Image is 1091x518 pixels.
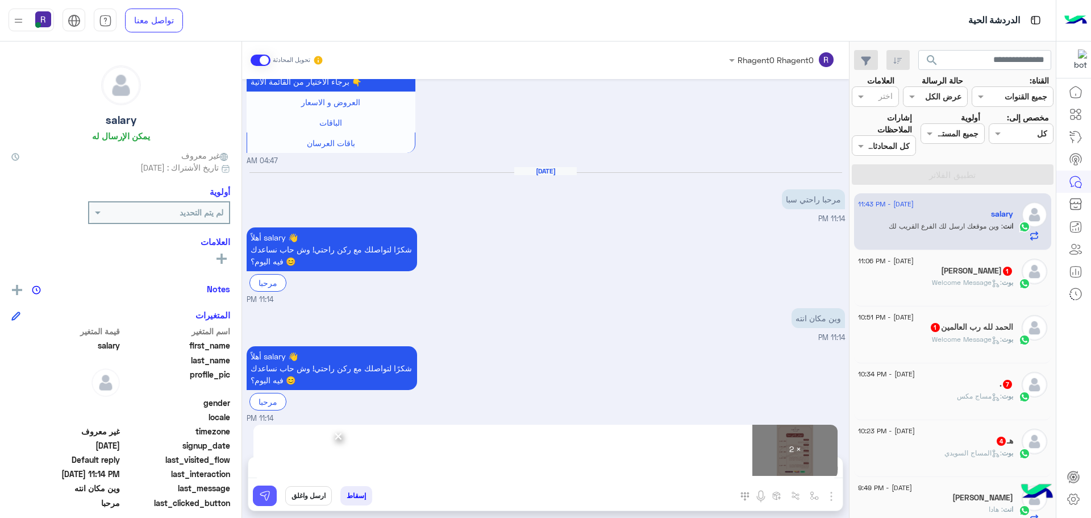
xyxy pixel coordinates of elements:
span: 11:14 PM [818,214,845,223]
span: signup_date [122,440,231,451]
span: بوت [1002,449,1013,457]
a: تواصل معنا [125,9,183,32]
img: defaultAdmin.png [91,368,120,397]
p: 8/9/2025, 11:14 PM [792,308,845,328]
span: salary [11,339,120,351]
label: العلامات [867,74,894,86]
button: select flow [805,486,824,505]
span: 2025-09-05T22:12:38.174Z [11,440,120,451]
span: وين موقعك ارسل لك الفرع القريب لك [889,222,1003,230]
p: 8/9/2025, 11:14 PM [247,227,417,271]
span: [DATE] - 10:51 PM [858,312,914,322]
img: WhatsApp [1019,278,1030,289]
img: send voice note [754,490,768,503]
h6: يمكن الإرسال له [92,131,150,141]
span: null [11,411,120,423]
img: profile [11,14,26,28]
img: add [12,285,22,295]
button: Trigger scenario [786,486,805,505]
span: هادا [989,505,1003,513]
img: tab [1028,13,1043,27]
span: : مساج مكس [957,392,1002,400]
p: 8/9/2025, 11:14 PM [782,189,845,209]
span: : المساج السويدي [944,449,1002,457]
span: 4 [997,437,1006,446]
img: defaultAdmin.png [1022,315,1047,341]
span: last_visited_flow [122,454,231,466]
img: tab [68,14,81,27]
img: defaultAdmin.png [1022,202,1047,227]
h6: العلامات [11,237,230,247]
span: بوت [1002,335,1013,343]
span: تاريخ الأشتراك : [DATE] [140,161,219,173]
span: [DATE] - 11:06 PM [858,256,914,266]
span: 11:14 PM [818,333,845,342]
h6: أولوية [210,187,230,197]
span: : Welcome Message [932,278,1002,287]
p: الدردشة الحية [968,13,1020,28]
span: locale [122,411,231,423]
span: بوت [1002,278,1013,287]
span: timezone [122,425,231,437]
a: tab [94,9,116,32]
span: last_clicked_button [122,497,231,509]
button: search [918,50,946,74]
div: مرحبا [249,274,286,292]
span: [DATE] - 11:43 PM [858,199,914,209]
button: تطبيق الفلاتر [852,164,1053,185]
span: العروض و الاسعار [301,97,360,107]
span: last_message [122,482,231,494]
img: make a call [740,492,749,501]
span: الباقات [319,118,342,127]
span: search [925,53,939,67]
span: باقات العرسان [307,138,355,148]
span: [DATE] - 10:23 PM [858,426,915,436]
img: tab [99,14,112,27]
button: create order [768,486,786,505]
button: ارسل واغلق [285,486,332,505]
div: اختر [878,90,894,105]
label: مخصص إلى: [1007,111,1049,123]
img: hulul-logo.png [1017,473,1057,512]
img: WhatsApp [1019,334,1030,346]
small: تحويل المحادثة [273,56,310,65]
span: gender [122,397,231,409]
span: انت [1003,505,1013,513]
h6: المتغيرات [195,310,230,320]
span: profile_pic [122,368,231,395]
span: 2025-09-08T20:14:43.067Z [11,468,120,480]
h5: هـ [996,436,1013,446]
img: Logo [1064,9,1087,32]
label: حالة الرسالة [922,74,963,86]
p: 8/9/2025, 11:14 PM [247,346,417,390]
span: 04:47 AM [247,156,278,167]
span: اسم المتغير [122,325,231,337]
div: مرحبا [249,393,286,411]
div: × 2 [752,425,838,476]
span: 1 [1003,267,1012,276]
img: select flow [810,491,819,500]
span: [DATE] - 10:34 PM [858,369,915,379]
span: last_name [122,354,231,366]
h5: salary [106,114,136,127]
span: 11:14 PM [247,413,273,424]
span: last_interaction [122,468,231,480]
h5: salary [991,209,1013,219]
img: Trigger scenario [791,491,800,500]
img: defaultAdmin.png [1022,259,1047,284]
span: مرحبا [11,497,120,509]
img: defaultAdmin.png [102,66,140,105]
span: انت [1003,222,1013,230]
h5: Murad [941,266,1013,276]
span: 11:14 PM [247,295,273,305]
span: null [11,397,120,409]
img: WhatsApp [1019,448,1030,459]
h5: . [1000,379,1013,389]
h6: Notes [207,284,230,294]
p: Rhagent0 Rhagent0 وضع التسليم للمحادثات نشط [247,424,845,436]
span: first_name [122,339,231,351]
h5: عمر عبد العزيز [952,493,1013,503]
label: القناة: [1030,74,1049,86]
span: غير معروف [11,425,120,437]
img: WhatsApp [1019,391,1030,403]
